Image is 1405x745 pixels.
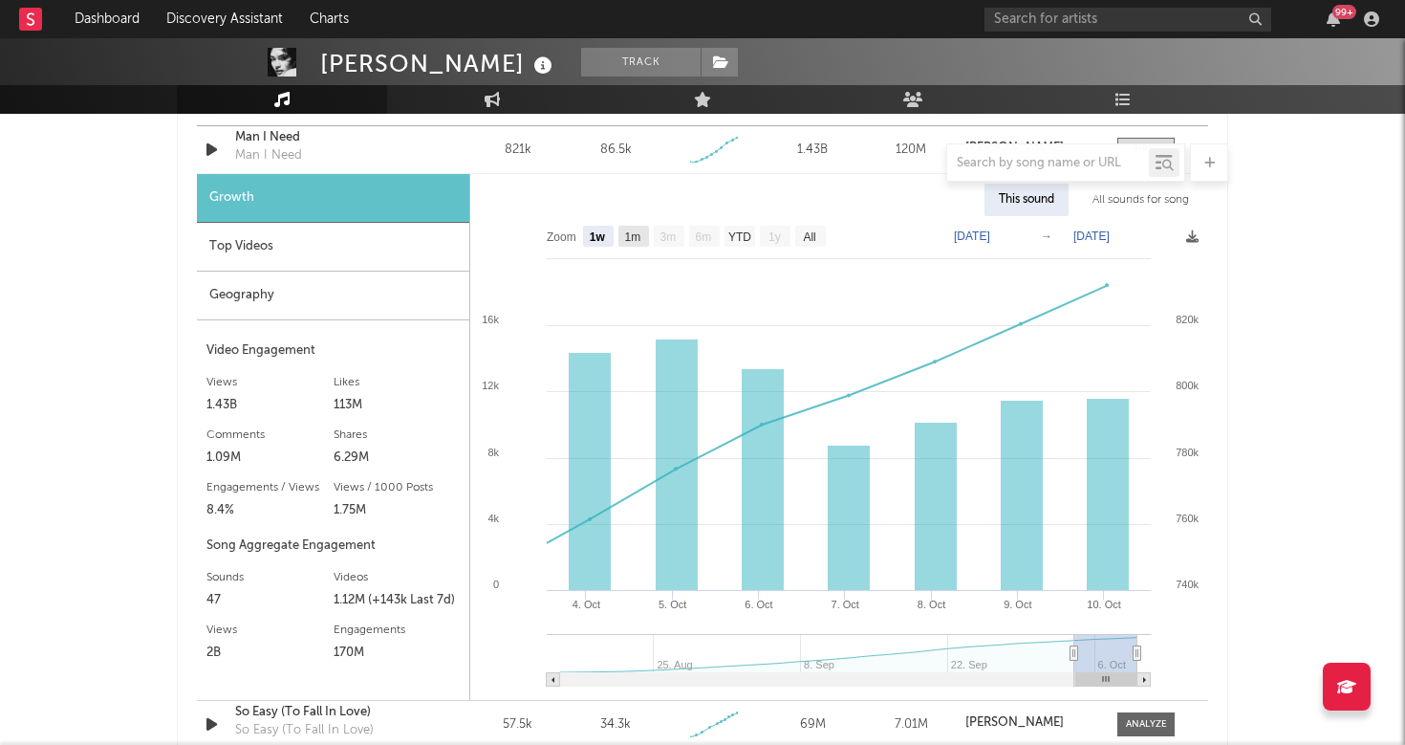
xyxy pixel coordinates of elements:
div: Likes [334,371,461,394]
div: Views / 1000 Posts [334,476,461,499]
div: 1.09M [206,447,334,470]
strong: [PERSON_NAME] [965,142,1064,154]
button: Track [581,48,701,77]
div: Engagements / Views [206,476,334,499]
strong: [PERSON_NAME] [965,716,1064,729]
text: Zoom [547,230,576,244]
div: 120M [867,141,956,160]
div: 47 [206,589,334,612]
text: → [1041,230,1052,243]
input: Search by song name or URL [947,156,1149,171]
div: So Easy (To Fall In Love) [235,721,374,740]
div: 1.43B [206,394,334,417]
text: 6m [696,230,712,244]
text: 9. Oct [1004,599,1031,610]
div: Views [206,619,334,642]
div: 6.29M [334,447,461,470]
text: 7. Oct [832,599,859,610]
div: This sound [984,184,1069,216]
text: 1w [590,230,606,244]
text: [DATE] [954,230,990,243]
text: [DATE] [1073,230,1110,243]
div: Views [206,371,334,394]
div: 99 + [1332,5,1356,19]
div: 2B [206,642,334,665]
input: Search for artists [984,8,1271,32]
div: 86.5k [600,141,632,160]
text: 10. Oct [1087,599,1120,610]
div: 821k [473,141,562,160]
text: 780k [1176,447,1199,458]
text: 3m [660,230,677,244]
text: 4k [487,513,499,524]
a: [PERSON_NAME] [965,716,1098,730]
div: 69M [768,715,857,734]
text: 0 [493,579,499,590]
div: Video Engagement [206,340,460,362]
div: [PERSON_NAME] [320,48,557,79]
text: YTD [728,230,751,244]
div: Geography [197,272,469,320]
text: 16k [482,314,499,325]
text: 1m [625,230,641,244]
div: 57.5k [473,715,562,734]
button: 99+ [1327,11,1340,27]
div: 1.75M [334,499,461,522]
text: 820k [1176,314,1199,325]
text: 8k [487,447,499,458]
text: 740k [1176,579,1199,590]
div: 1.43B [768,141,857,160]
div: 113M [334,394,461,417]
text: 1y [768,230,781,244]
a: [PERSON_NAME] [965,142,1098,155]
div: 7.01M [867,715,956,734]
text: 8. Oct [918,599,945,610]
div: Videos [334,566,461,589]
text: 6. Oct [745,599,772,610]
text: 760k [1176,513,1199,524]
div: Comments [206,424,334,447]
div: 8.4% [206,499,334,522]
div: Engagements [334,619,461,642]
text: 5. Oct [659,599,686,610]
div: Song Aggregate Engagement [206,535,460,558]
div: Sounds [206,566,334,589]
text: 4. Oct [573,599,600,610]
div: 34.3k [600,715,631,734]
a: So Easy (To Fall In Love) [235,703,435,722]
text: 12k [482,380,499,391]
div: 170M [334,642,461,665]
text: 800k [1176,380,1199,391]
div: Top Videos [197,223,469,272]
div: All sounds for song [1078,184,1203,216]
div: Shares [334,424,461,447]
text: All [803,230,815,244]
div: 1.12M (+143k Last 7d) [334,589,461,612]
a: Man I Need [235,128,435,147]
div: Growth [197,174,469,223]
